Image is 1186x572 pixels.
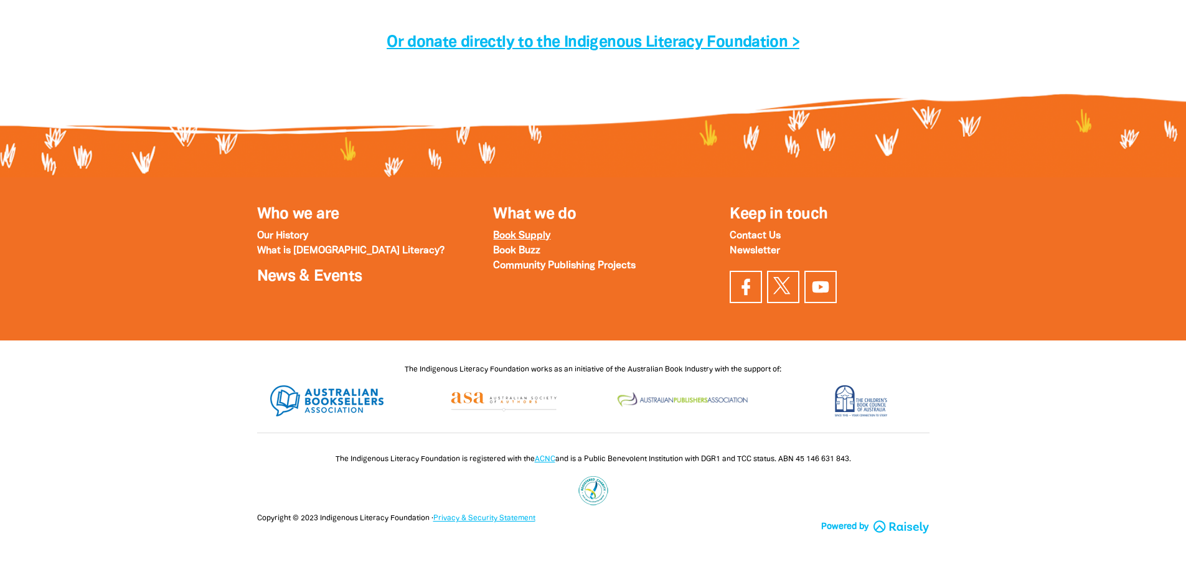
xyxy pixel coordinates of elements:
span: The Indigenous Literacy Foundation works as an initiative of the Australian Book Industry with th... [405,366,781,373]
a: Privacy & Security Statement [433,515,535,522]
a: Powered by [821,520,930,533]
a: Book Buzz [493,246,540,255]
span: Keep in touch [730,207,827,222]
a: Community Publishing Projects [493,261,636,270]
a: What is [DEMOGRAPHIC_DATA] Literacy? [257,246,445,255]
a: Or donate directly to the Indigenous Literacy Foundation > [387,35,799,50]
a: Find us on YouTube [804,271,837,303]
a: What we do [493,207,576,222]
a: Our History [257,232,308,240]
a: ACNC [535,456,555,462]
a: Visit our facebook page [730,271,762,303]
a: Who we are [257,207,339,222]
span: Copyright © 2023 Indigenous Literacy Foundation · [257,515,535,522]
a: Newsletter [730,246,780,255]
span: The Indigenous Literacy Foundation is registered with the and is a Public Benevolent Institution ... [336,456,851,462]
a: News & Events [257,270,362,284]
a: Find us on Twitter [767,271,799,303]
a: Book Supply [493,232,550,240]
a: Contact Us [730,232,781,240]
